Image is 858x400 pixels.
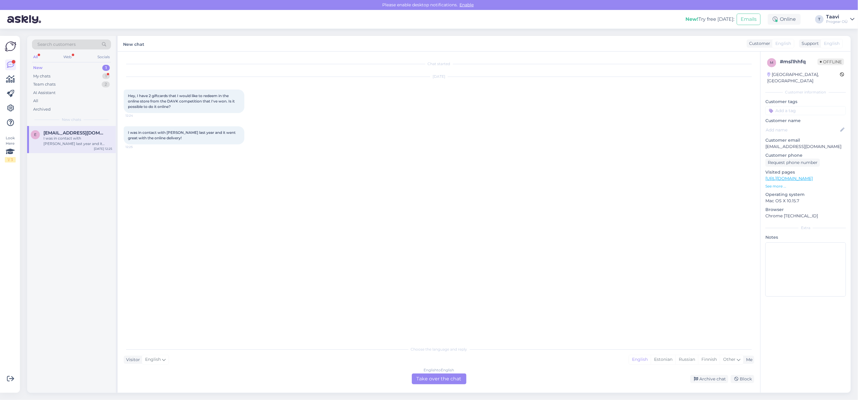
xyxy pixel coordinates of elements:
span: English [145,356,161,363]
div: English [629,355,651,364]
div: My chats [33,73,50,79]
div: Take over the chat [412,373,466,384]
div: [DATE] 12:25 [94,146,112,151]
p: Mac OS X 10.15.7 [765,198,846,204]
div: Archived [33,106,51,112]
div: Russian [675,355,698,364]
div: Support [799,40,819,47]
p: [EMAIL_ADDRESS][DOMAIN_NAME] [765,143,846,150]
div: Team chats [33,81,56,87]
div: Progear OÜ [826,19,848,24]
div: Chat started [124,61,754,67]
div: Request phone number [765,159,820,167]
button: Emails [737,14,761,25]
p: Visited pages [765,169,846,175]
div: Taavi [826,14,848,19]
div: Archive chat [690,375,728,383]
input: Add a tag [765,106,846,115]
span: 12:25 [126,145,148,149]
input: Add name [766,127,839,133]
span: New chats [62,117,81,122]
div: 1 [102,73,110,79]
div: Block [731,375,754,383]
label: New chat [123,39,144,48]
div: 2 [102,81,110,87]
div: [GEOGRAPHIC_DATA], [GEOGRAPHIC_DATA] [767,71,840,84]
a: [URL][DOMAIN_NAME] [765,176,813,181]
div: Customer information [765,90,846,95]
p: Customer name [765,118,846,124]
div: All [33,98,38,104]
span: Offline [818,58,844,65]
a: TaaviProgear OÜ [826,14,854,24]
span: English [824,40,840,47]
span: Hey, I have 2 giftcards that I would like to redeem in the online store from the DAVK competition... [128,93,236,109]
p: See more ... [765,184,846,189]
div: Estonian [651,355,675,364]
b: New! [685,16,698,22]
p: Customer email [765,137,846,143]
p: Chrome [TECHNICAL_ID] [765,213,846,219]
div: Finnish [698,355,720,364]
span: m [770,60,774,65]
div: AI Assistant [33,90,56,96]
div: Look Here [5,135,16,162]
div: All [32,53,39,61]
div: # msl1hhfq [780,58,818,65]
div: 1 [102,65,110,71]
p: Customer tags [765,99,846,105]
div: Online [768,14,801,25]
span: egorelectionaire@gmail.com [43,130,106,136]
div: New [33,65,43,71]
div: I was in contact with [PERSON_NAME] last year and it went great with the online delivery! [43,136,112,146]
p: Notes [765,234,846,241]
span: Other [723,357,736,362]
div: Me [744,357,752,363]
div: [DATE] [124,74,754,79]
span: Search customers [37,41,76,48]
span: English [775,40,791,47]
span: Enable [458,2,476,8]
div: Web [62,53,73,61]
p: Operating system [765,191,846,198]
span: 12:24 [126,113,148,118]
p: Customer phone [765,152,846,159]
div: Try free [DATE]: [685,16,734,23]
div: English to English [424,367,454,373]
div: Extra [765,225,846,231]
div: Visitor [124,357,140,363]
div: T [815,15,824,24]
div: 1 / 3 [5,157,16,162]
span: e [34,132,37,137]
p: Browser [765,206,846,213]
span: I was in contact with [PERSON_NAME] last year and it went great with the online delivery! [128,130,237,140]
div: Customer [747,40,770,47]
div: Socials [96,53,111,61]
div: Choose the language and reply [124,347,754,352]
img: Askly Logo [5,41,16,52]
